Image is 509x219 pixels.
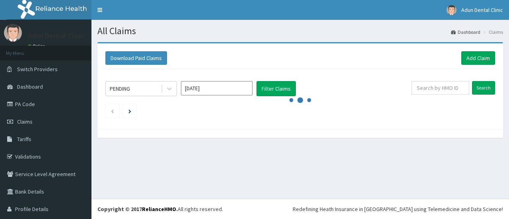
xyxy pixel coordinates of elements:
[461,51,495,65] a: Add Claim
[97,26,503,36] h1: All Claims
[288,88,312,112] svg: audio-loading
[28,43,47,49] a: Online
[142,205,176,213] a: RelianceHMO
[256,81,296,96] button: Filter Claims
[481,29,503,35] li: Claims
[128,107,131,114] a: Next page
[472,81,495,95] input: Search
[447,5,457,15] img: User Image
[17,66,58,73] span: Switch Providers
[97,205,178,213] strong: Copyright © 2017 .
[293,205,503,213] div: Redefining Heath Insurance in [GEOGRAPHIC_DATA] using Telemedicine and Data Science!
[110,85,130,93] div: PENDING
[28,32,84,39] p: Adun Dental Clinic
[17,136,31,143] span: Tariffs
[412,81,469,95] input: Search by HMO ID
[17,118,33,125] span: Claims
[17,83,43,90] span: Dashboard
[111,107,114,114] a: Previous page
[4,24,22,42] img: User Image
[105,51,167,65] button: Download Paid Claims
[451,29,480,35] a: Dashboard
[461,6,503,14] span: Adun Dental Clinic
[91,199,509,219] footer: All rights reserved.
[181,81,253,95] input: Select Month and Year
